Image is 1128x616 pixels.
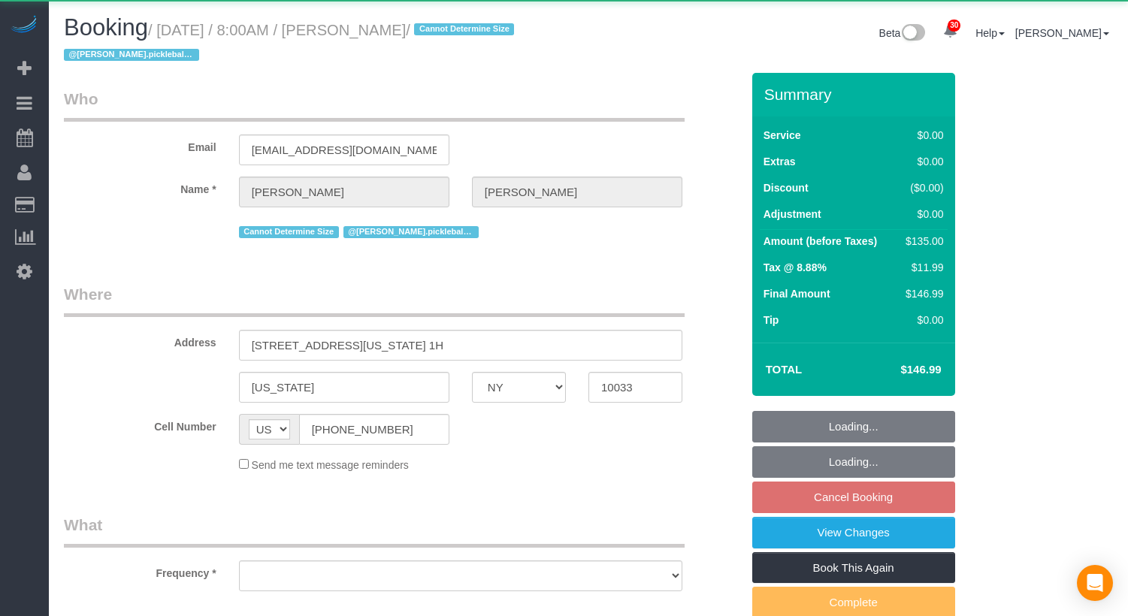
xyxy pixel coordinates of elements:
[764,207,821,222] label: Adjustment
[1015,27,1109,39] a: [PERSON_NAME]
[936,15,965,48] a: 30
[764,154,796,169] label: Extras
[53,560,228,581] label: Frequency *
[64,14,148,41] span: Booking
[588,372,682,403] input: Zip Code
[900,234,943,249] div: $135.00
[900,313,943,328] div: $0.00
[239,177,449,207] input: First Name
[764,180,809,195] label: Discount
[1077,565,1113,601] div: Open Intercom Messenger
[764,313,779,328] label: Tip
[752,517,955,548] a: View Changes
[53,330,228,350] label: Address
[900,286,943,301] div: $146.99
[766,363,803,376] strong: Total
[53,134,228,155] label: Email
[343,226,479,238] span: @[PERSON_NAME].pickleball - coupon
[239,226,339,238] span: Cannot Determine Size
[764,260,827,275] label: Tax @ 8.88%
[764,286,830,301] label: Final Amount
[764,86,948,103] h3: Summary
[64,88,685,122] legend: Who
[879,27,926,39] a: Beta
[299,414,449,445] input: Cell Number
[764,234,877,249] label: Amount (before Taxes)
[472,177,682,207] input: Last Name
[900,154,943,169] div: $0.00
[975,27,1005,39] a: Help
[900,24,925,44] img: New interface
[948,20,960,32] span: 30
[252,459,409,471] span: Send me text message reminders
[239,372,449,403] input: City
[9,15,39,36] img: Automaid Logo
[900,180,943,195] div: ($0.00)
[855,364,941,376] h4: $146.99
[64,514,685,548] legend: What
[900,207,943,222] div: $0.00
[64,49,199,61] span: @[PERSON_NAME].pickleball - coupon
[900,128,943,143] div: $0.00
[53,414,228,434] label: Cell Number
[64,22,519,64] small: / [DATE] / 8:00AM / [PERSON_NAME]
[239,134,449,165] input: Email
[752,552,955,584] a: Book This Again
[900,260,943,275] div: $11.99
[414,23,514,35] span: Cannot Determine Size
[64,283,685,317] legend: Where
[764,128,801,143] label: Service
[53,177,228,197] label: Name *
